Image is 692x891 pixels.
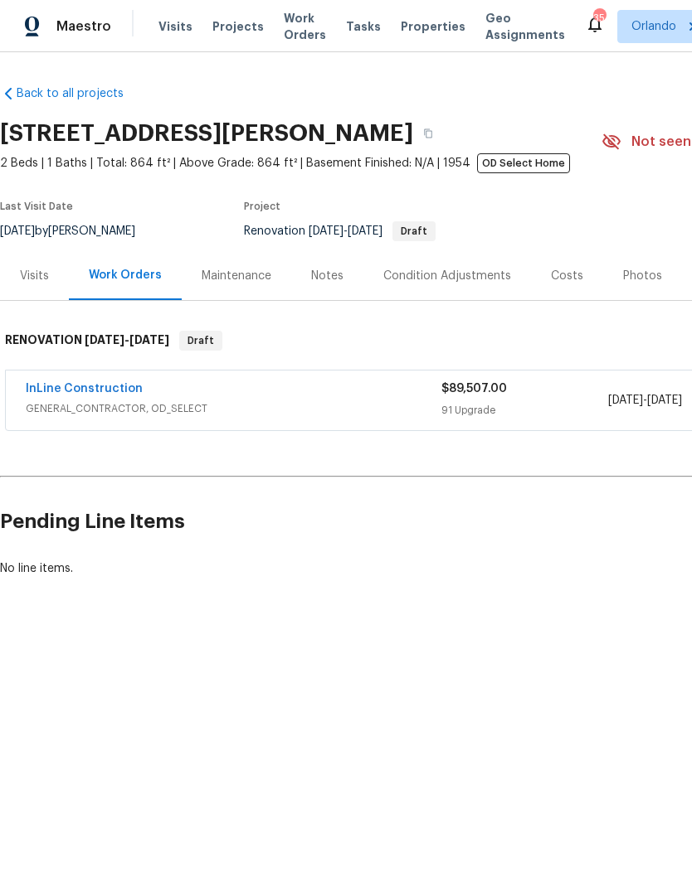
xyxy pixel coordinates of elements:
[401,18,465,35] span: Properties
[26,400,441,417] span: GENERAL_CONTRACTOR, OD_SELECT
[284,10,326,43] span: Work Orders
[85,334,124,346] span: [DATE]
[244,225,436,237] span: Renovation
[394,226,434,236] span: Draft
[608,395,643,406] span: [DATE]
[593,10,605,27] div: 35
[485,10,565,43] span: Geo Assignments
[202,268,271,284] div: Maintenance
[348,225,383,237] span: [DATE]
[309,225,344,237] span: [DATE]
[212,18,264,35] span: Projects
[551,268,583,284] div: Costs
[56,18,111,35] span: Maestro
[181,332,221,349] span: Draft
[623,268,662,284] div: Photos
[244,201,280,211] span: Project
[608,392,682,409] span: -
[129,334,169,346] span: [DATE]
[26,383,143,395] a: InLine Construction
[309,225,383,237] span: -
[477,153,570,173] span: OD Select Home
[346,21,381,32] span: Tasks
[89,267,162,283] div: Work Orders
[413,119,443,148] button: Copy Address
[441,402,607,419] div: 91 Upgrade
[85,334,169,346] span: -
[631,18,676,35] span: Orlando
[647,395,682,406] span: [DATE]
[311,268,344,284] div: Notes
[158,18,192,35] span: Visits
[5,331,169,351] h6: RENOVATION
[383,268,511,284] div: Condition Adjustments
[20,268,49,284] div: Visits
[441,383,507,395] span: $89,507.00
